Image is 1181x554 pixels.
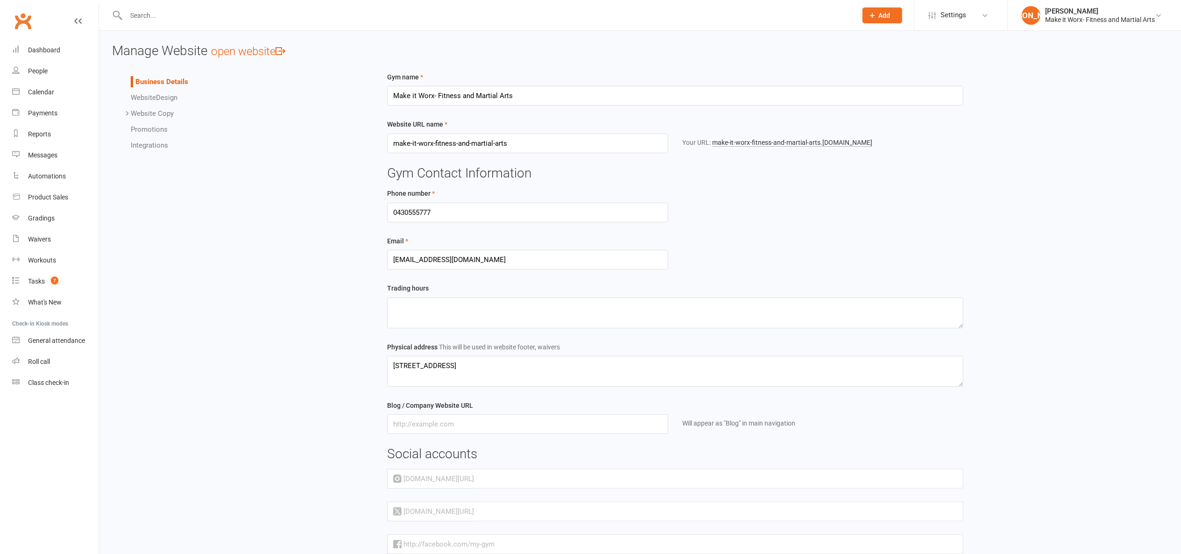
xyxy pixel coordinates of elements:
a: What's New [12,292,99,313]
div: Workouts [28,256,56,264]
input: Search... [123,9,850,22]
a: WebsiteDesign [131,93,177,102]
div: Gradings [28,214,55,222]
h3: Manage Website [112,44,1168,58]
a: Payments [12,103,99,124]
div: Reports [28,130,51,138]
a: Gradings [12,208,99,229]
span: Settings [941,5,966,26]
div: [DOMAIN_NAME][URL] [393,506,474,517]
a: Calendar [12,82,99,103]
div: Product Sales [28,193,68,201]
h3: Gym Contact Information [387,166,964,181]
div: Calendar [28,88,54,96]
div: [DOMAIN_NAME][URL] [393,473,474,484]
a: Clubworx [11,9,35,33]
a: General attendance kiosk mode [12,330,99,351]
textarea: [STREET_ADDRESS] [387,356,964,387]
div: Roll call [28,358,50,365]
div: Payments [28,109,57,117]
a: Automations [12,166,99,187]
div: Automations [28,172,66,180]
a: People [12,61,99,82]
div: [PERSON_NAME] [1022,6,1040,25]
label: Trading hours [387,283,429,293]
a: Roll call [12,351,99,372]
div: What's New [28,298,62,306]
a: Messages [12,145,99,166]
div: Class check-in [28,379,69,386]
a: Website Copy [131,109,174,118]
div: Tasks [28,277,45,285]
h3: Social accounts [387,447,964,462]
a: Dashboard [12,40,99,61]
a: Integrations [131,141,168,149]
div: Waivers [28,235,51,243]
label: Physical address [387,342,560,352]
span: 7 [51,277,58,284]
div: General attendance [28,337,85,344]
a: Reports [12,124,99,145]
a: Product Sales [12,187,99,208]
label: Blog / Company Website URL [387,400,473,411]
input: http://facebook.com/my-gym [403,534,964,554]
div: People [28,67,48,75]
span: Add [879,12,891,19]
div: [PERSON_NAME] [1045,7,1155,15]
a: Waivers [12,229,99,250]
span: Website [131,93,156,102]
label: Email [387,236,408,246]
input: http://example.com [387,414,668,434]
span: This will be used in website footer, waivers [439,343,560,351]
div: Dashboard [28,46,60,54]
a: open website [211,45,285,58]
button: Add [863,7,902,23]
a: Business Details [135,78,188,86]
a: Class kiosk mode [12,372,99,393]
div: Will appear as "Blog" in main navigation [682,418,963,428]
label: Phone number [387,188,435,199]
a: Tasks 7 [12,271,99,292]
label: Gym name [387,72,423,82]
a: Promotions [131,125,168,134]
label: Website URL name [387,119,447,129]
a: make-it-worx-fitness-and-martial-arts.[DOMAIN_NAME] [712,139,872,147]
div: Make it Worx- Fitness and Martial Arts [1045,15,1155,24]
a: Workouts [12,250,99,271]
div: Your URL: [682,137,963,148]
div: Messages [28,151,57,159]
